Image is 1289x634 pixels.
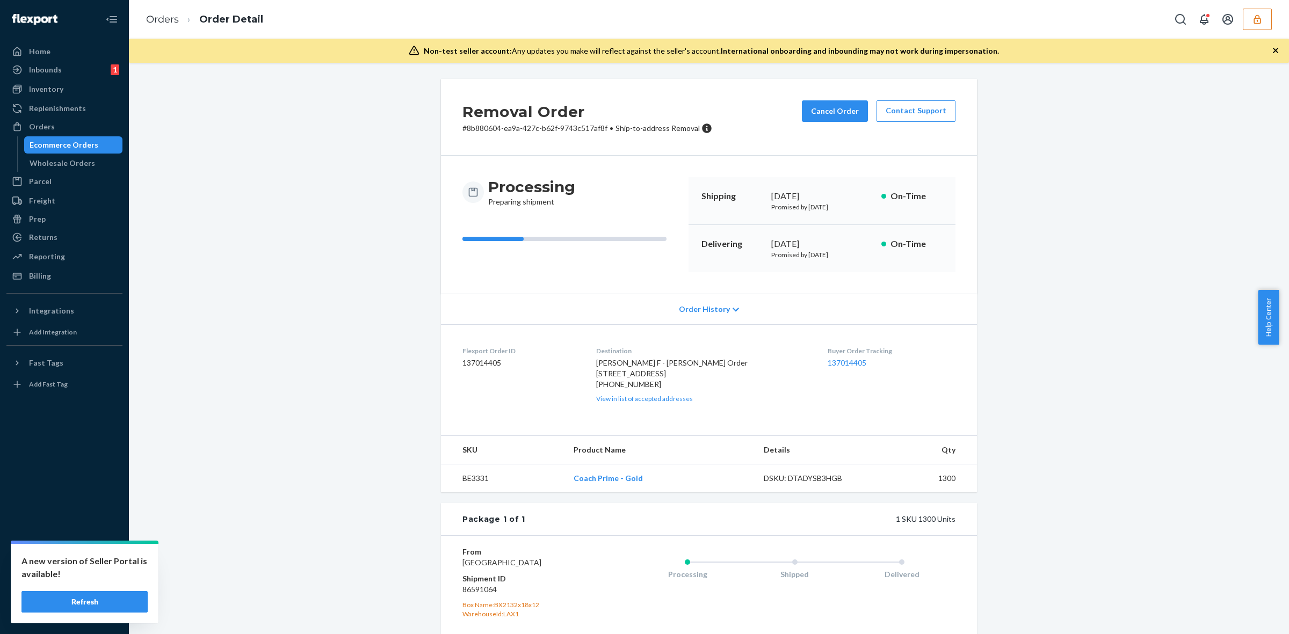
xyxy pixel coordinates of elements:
[6,376,122,393] a: Add Fast Tag
[29,103,86,114] div: Replenishments
[462,609,591,618] div: WarehouseId: LAX1
[1217,9,1239,30] button: Open account menu
[6,43,122,60] a: Home
[462,123,712,134] p: # 8b880604-ea9a-427c-b62f-9743c517af8f
[441,436,565,464] th: SKU
[873,436,977,464] th: Qty
[771,250,873,259] p: Promised by [DATE]
[6,248,122,265] a: Reporting
[29,46,50,57] div: Home
[462,600,591,609] div: Box Name: BX2132x18x12
[199,13,263,25] a: Order Detail
[29,271,51,281] div: Billing
[24,136,123,154] a: Ecommerce Orders
[424,46,999,56] div: Any updates you make will reflect against the seller's account.
[24,155,123,172] a: Wholesale Orders
[6,604,122,621] button: Give Feedback
[890,190,943,202] p: On-Time
[802,100,868,122] button: Cancel Order
[12,14,57,25] img: Flexport logo
[146,13,179,25] a: Orders
[21,555,148,580] p: A new version of Seller Portal is available!
[525,514,955,524] div: 1 SKU 1300 Units
[701,238,763,250] p: Delivering
[596,379,811,390] div: [PHONE_NUMBER]
[741,569,849,580] div: Shipped
[6,267,122,285] a: Billing
[30,158,95,169] div: Wholesale Orders
[441,464,565,493] td: BE3331
[462,358,579,368] dd: 137014405
[6,302,122,319] button: Integrations
[1170,9,1191,30] button: Open Search Box
[488,177,575,196] h3: Processing
[462,514,525,524] div: Package 1 of 1
[596,346,811,355] dt: Destination
[462,573,591,584] dt: Shipment ID
[615,123,700,133] span: Ship-to-address Removal
[679,304,730,315] span: Order History
[29,195,55,206] div: Freight
[137,4,272,35] ol: breadcrumbs
[721,46,999,55] span: International onboarding and inbounding may not work during impersonation.
[462,558,541,567] span: [GEOGRAPHIC_DATA]
[873,464,977,493] td: 1300
[6,173,122,190] a: Parcel
[764,473,865,484] div: DSKU: DTADYSB3HGB
[6,210,122,228] a: Prep
[21,591,148,613] button: Refresh
[29,176,52,187] div: Parcel
[29,121,55,132] div: Orders
[701,190,763,202] p: Shipping
[828,346,955,355] dt: Buyer Order Tracking
[111,64,119,75] div: 1
[462,584,591,595] dd: 86591064
[6,324,122,341] a: Add Integration
[634,569,741,580] div: Processing
[771,238,873,250] div: [DATE]
[6,100,122,117] a: Replenishments
[30,140,98,150] div: Ecommerce Orders
[565,436,755,464] th: Product Name
[596,358,748,378] span: [PERSON_NAME] F - [PERSON_NAME] Order [STREET_ADDRESS]
[29,64,62,75] div: Inbounds
[877,100,955,122] a: Contact Support
[29,251,65,262] div: Reporting
[29,327,77,337] div: Add Integration
[596,395,693,403] a: View in list of accepted addresses
[771,202,873,212] p: Promised by [DATE]
[101,9,122,30] button: Close Navigation
[890,238,943,250] p: On-Time
[6,586,122,603] a: Help Center
[29,84,63,94] div: Inventory
[29,232,57,243] div: Returns
[6,118,122,135] a: Orders
[755,436,873,464] th: Details
[6,81,122,98] a: Inventory
[1258,290,1279,345] button: Help Center
[6,192,122,209] a: Freight
[424,46,512,55] span: Non-test seller account:
[6,354,122,371] button: Fast Tags
[6,229,122,246] a: Returns
[828,358,866,367] a: 137014405
[462,546,591,557] dt: From
[462,100,712,123] h2: Removal Order
[29,305,74,316] div: Integrations
[1193,9,1215,30] button: Open notifications
[848,569,955,580] div: Delivered
[488,177,575,207] div: Preparing shipment
[6,567,122,585] a: Talk to Support
[771,190,873,202] div: [DATE]
[610,123,613,133] span: •
[29,380,68,389] div: Add Fast Tag
[6,61,122,78] a: Inbounds1
[29,358,63,368] div: Fast Tags
[29,214,46,224] div: Prep
[462,346,579,355] dt: Flexport Order ID
[6,549,122,566] a: Settings
[574,473,643,483] a: Coach Prime - Gold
